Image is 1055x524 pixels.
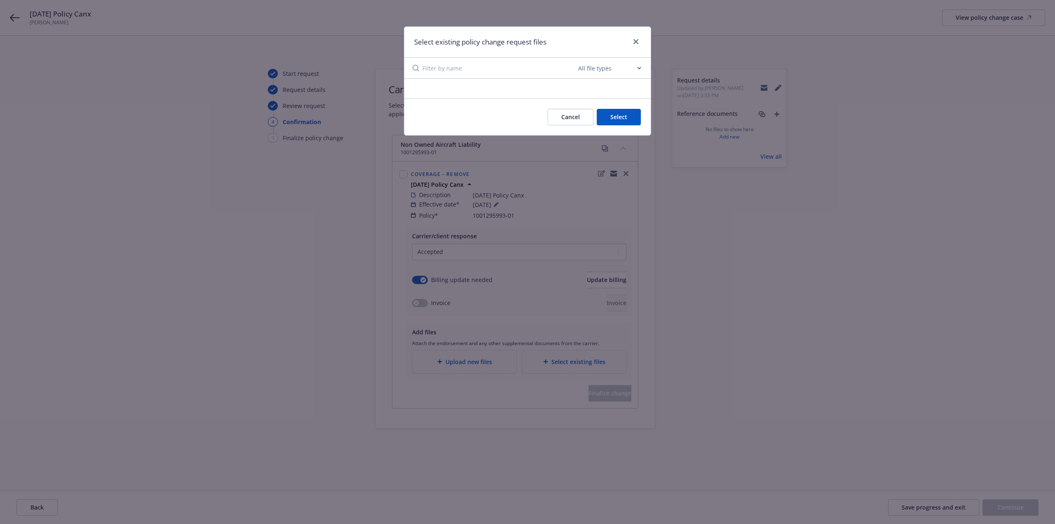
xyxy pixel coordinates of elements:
[422,58,577,78] input: Filter by name
[597,109,641,125] button: Select
[631,37,641,47] a: close
[413,65,419,71] svg: Search
[414,37,546,47] h1: Select existing policy change request files
[548,109,593,125] button: Cancel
